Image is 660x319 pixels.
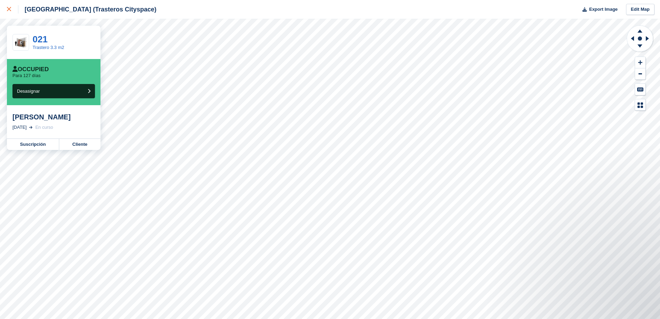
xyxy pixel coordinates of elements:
[635,84,645,95] button: Keyboard Shortcuts
[626,4,654,15] a: Edit Map
[13,36,29,49] img: 3m2-unit.jpg
[12,84,95,98] button: Desasignar
[635,57,645,68] button: Zoom In
[17,89,40,94] span: Desasignar
[59,139,100,150] a: Cliente
[589,6,617,13] span: Export Image
[7,139,59,150] a: Suscripción
[12,113,95,121] div: [PERSON_NAME]
[635,99,645,111] button: Map Legend
[578,4,618,15] button: Export Image
[635,68,645,80] button: Zoom Out
[12,124,27,131] div: [DATE]
[35,124,53,131] div: En curso
[12,73,41,78] p: Para 127 días
[18,5,156,14] div: [GEOGRAPHIC_DATA] (Trasteros Cityspace)
[33,34,47,44] a: 021
[12,66,49,73] div: Occupied
[33,45,64,50] a: Trastero 3.3 m2
[29,126,33,129] img: arrow-right-light-icn-cde0832a797a2874e46488d9cf13f60e5c3a73dbe684e267c42b8395dfbc2abf.svg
